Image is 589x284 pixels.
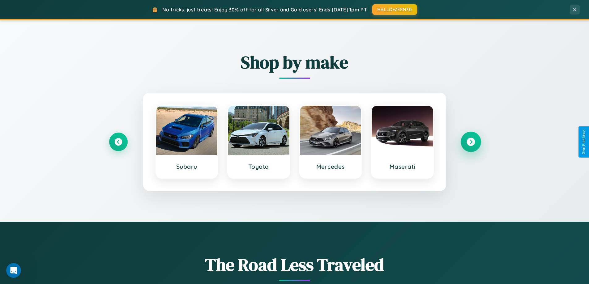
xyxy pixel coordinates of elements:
[6,263,21,278] iframe: Intercom live chat
[306,163,355,170] h3: Mercedes
[372,4,417,15] button: HALLOWEEN30
[582,129,586,155] div: Give Feedback
[234,163,283,170] h3: Toyota
[378,163,427,170] h3: Maserati
[162,163,211,170] h3: Subaru
[109,253,480,277] h1: The Road Less Traveled
[162,6,368,13] span: No tricks, just treats! Enjoy 30% off for all Silver and Gold users! Ends [DATE] 1pm PT.
[109,50,480,74] h2: Shop by make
